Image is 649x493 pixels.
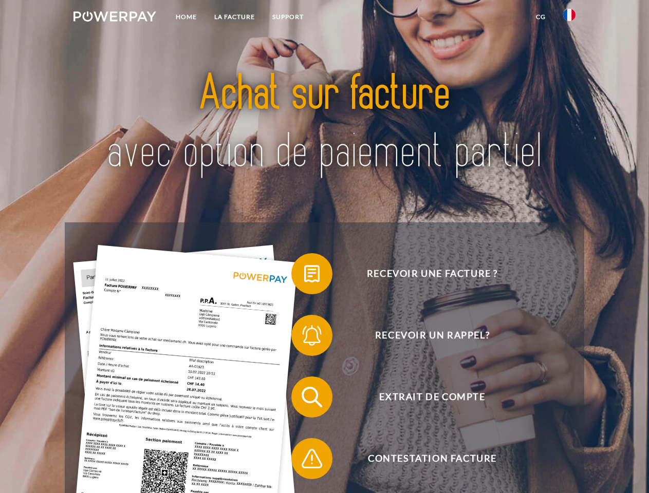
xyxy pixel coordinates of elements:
button: Recevoir une facture ? [291,253,559,294]
button: Recevoir un rappel? [291,315,559,356]
img: fr [563,9,576,21]
img: title-powerpay_fr.svg [98,49,551,197]
span: Recevoir une facture ? [306,253,558,294]
iframe: Button to launch messaging window [608,452,641,485]
img: qb_bell.svg [299,323,325,348]
button: Contestation Facture [291,438,559,479]
img: qb_bill.svg [299,261,325,287]
a: Support [264,8,312,26]
img: logo-powerpay-white.svg [73,11,156,22]
a: Home [167,8,206,26]
span: Recevoir un rappel? [306,315,558,356]
span: Contestation Facture [306,438,558,479]
a: CG [527,8,554,26]
button: Extrait de compte [291,376,559,418]
img: qb_warning.svg [299,446,325,471]
a: LA FACTURE [206,8,264,26]
img: qb_search.svg [299,384,325,410]
span: Extrait de compte [306,376,558,418]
